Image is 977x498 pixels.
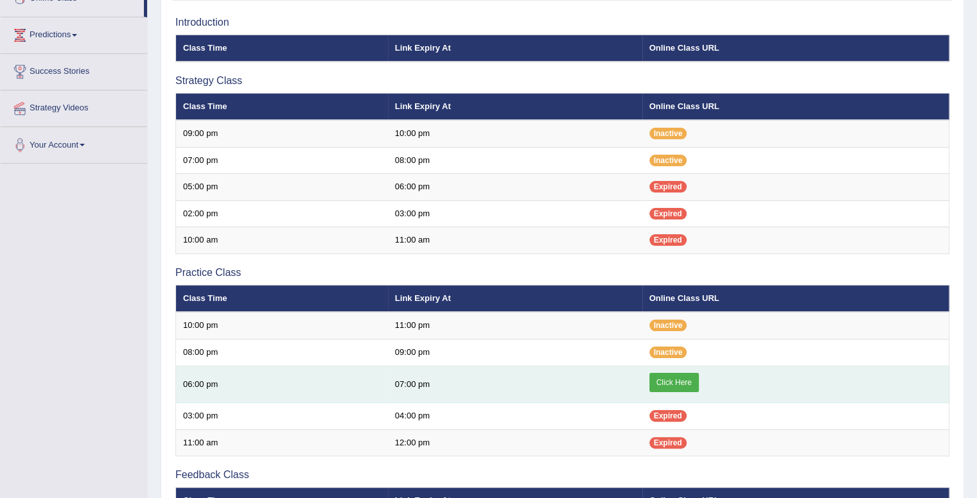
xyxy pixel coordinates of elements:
td: 06:00 pm [176,366,388,403]
h3: Strategy Class [175,75,949,87]
td: 11:00 am [388,227,642,254]
th: Link Expiry At [388,93,642,120]
span: Expired [649,181,687,193]
a: Your Account [1,127,147,159]
th: Class Time [176,93,388,120]
span: Expired [649,208,687,219]
h3: Feedback Class [175,469,949,481]
th: Online Class URL [642,285,949,312]
span: Inactive [649,347,687,358]
td: 12:00 pm [388,429,642,456]
span: Inactive [649,128,687,139]
td: 08:00 pm [388,147,642,174]
td: 06:00 pm [388,174,642,201]
th: Link Expiry At [388,35,642,62]
td: 09:00 pm [388,339,642,366]
th: Link Expiry At [388,285,642,312]
a: Click Here [649,373,699,392]
td: 09:00 pm [176,120,388,147]
span: Expired [649,410,687,422]
a: Strategy Videos [1,90,147,123]
span: Expired [649,234,687,246]
td: 02:00 pm [176,200,388,227]
span: Inactive [649,320,687,331]
td: 07:00 pm [176,147,388,174]
h3: Practice Class [175,267,949,279]
td: 10:00 pm [388,120,642,147]
th: Online Class URL [642,93,949,120]
h3: Introduction [175,17,949,28]
span: Inactive [649,155,687,166]
td: 05:00 pm [176,174,388,201]
a: Success Stories [1,54,147,86]
span: Expired [649,437,687,449]
th: Online Class URL [642,35,949,62]
td: 10:00 pm [176,312,388,339]
td: 07:00 pm [388,366,642,403]
td: 03:00 pm [176,403,388,430]
td: 11:00 am [176,429,388,456]
th: Class Time [176,285,388,312]
th: Class Time [176,35,388,62]
td: 08:00 pm [176,339,388,366]
td: 10:00 am [176,227,388,254]
a: Predictions [1,17,147,49]
td: 03:00 pm [388,200,642,227]
td: 04:00 pm [388,403,642,430]
td: 11:00 pm [388,312,642,339]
